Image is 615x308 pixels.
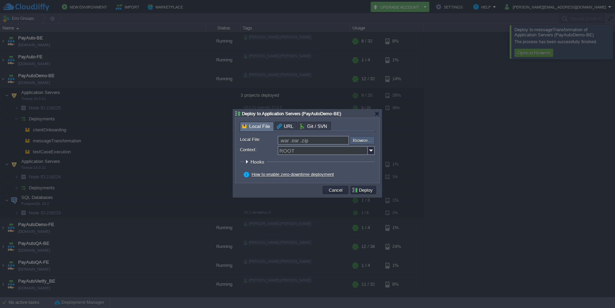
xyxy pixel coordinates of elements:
label: Local File: [240,136,277,143]
label: Context: [240,146,277,153]
span: Local File [242,122,270,131]
span: URL [277,122,293,130]
a: How to enable zero-downtime deployment [252,172,334,177]
button: Cancel [327,187,345,193]
span: Git / SVN [300,122,327,130]
span: Hooks [251,159,266,165]
span: Deploy to Application Servers (PayAutoDemo-BE) [242,111,341,116]
button: Deploy [352,187,375,193]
